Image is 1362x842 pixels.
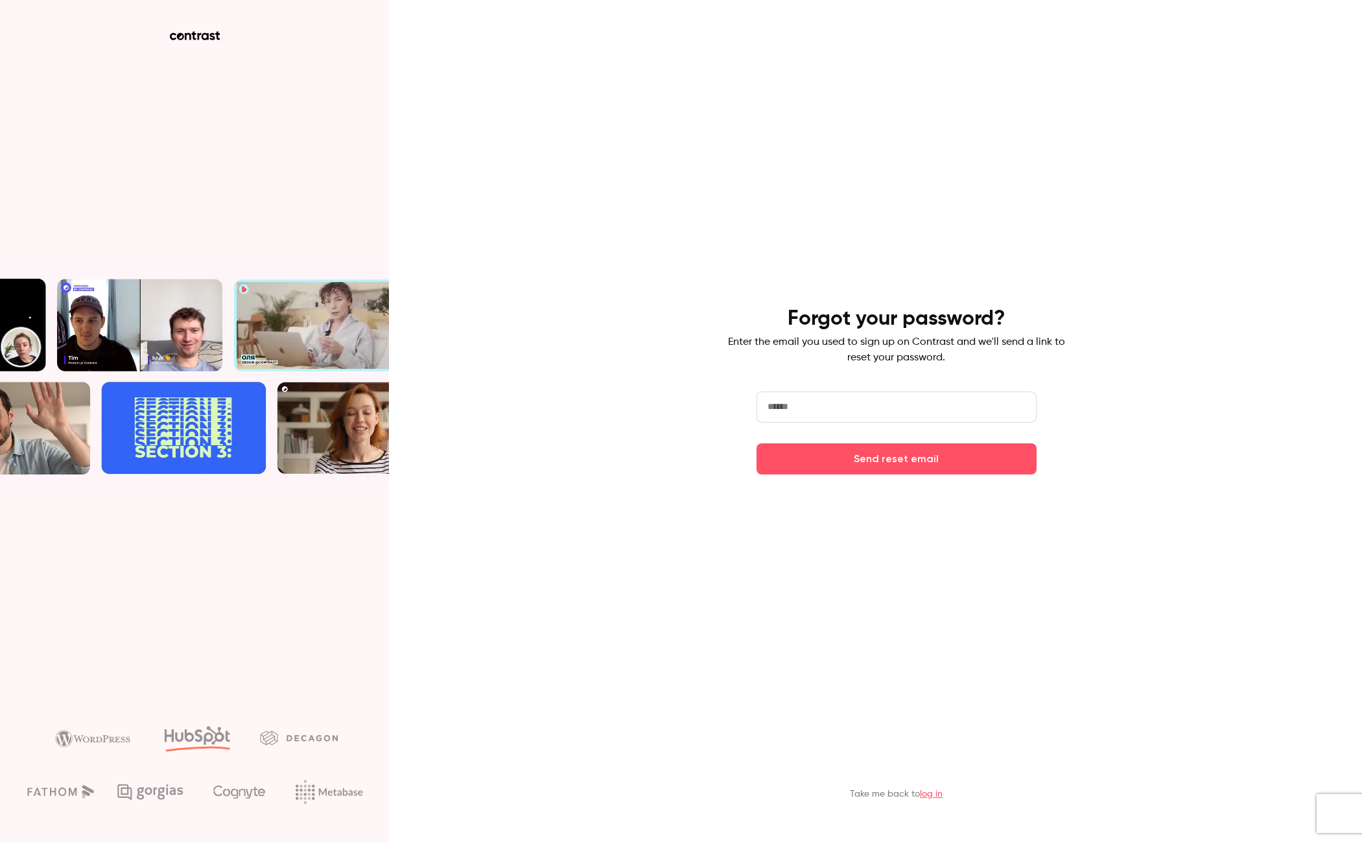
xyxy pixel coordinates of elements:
img: decagon [260,731,338,745]
p: Take me back to [850,788,943,801]
h4: Forgot your password? [788,306,1005,332]
p: Enter the email you used to sign up on Contrast and we'll send a link to reset your password. [728,334,1065,366]
a: log in [920,789,943,799]
button: Send reset email [757,443,1037,474]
